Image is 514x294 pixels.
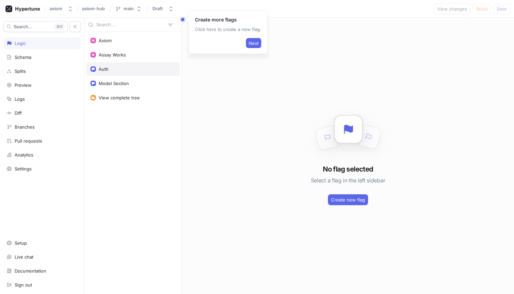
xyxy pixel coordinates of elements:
input: Search... [96,21,165,28]
div: Live chat [15,254,33,260]
div: Branches [15,124,35,130]
div: Auth [99,66,109,72]
div: Diff [15,110,22,116]
div: Logs [15,96,25,102]
a: Documentation [3,265,81,277]
div: K [54,23,65,30]
div: axiom [50,6,62,12]
div: Sign out [15,282,32,288]
div: Analytics [15,152,33,158]
div: Setup [15,240,27,246]
button: Save [494,3,510,14]
div: View complete tree [99,95,140,100]
h3: No flag selected [323,164,373,174]
div: Schema [15,54,31,60]
div: Pull requests [15,138,42,144]
span: axiom-hub [82,6,105,11]
div: Logic [15,40,26,46]
div: Preview [15,82,32,88]
div: main [123,6,134,12]
div: Documentation [15,268,46,274]
button: View changes [434,3,470,14]
span: Create new flag [331,198,365,202]
button: main [113,3,145,14]
span: Reset [476,7,488,11]
h5: Select a flag in the left sidebar [311,174,385,186]
div: Draft [152,6,163,12]
button: axiom [47,3,76,14]
span: View changes [437,7,467,11]
div: Splits [15,68,26,74]
button: Draft [150,3,177,14]
div: Settings [15,166,32,171]
button: Create new flag [328,194,368,205]
span: Search... [14,24,32,29]
button: Reset [473,3,491,14]
div: Model Section [99,81,129,86]
div: Axiom [99,38,112,43]
div: Assay Works [99,52,126,58]
span: Save [497,7,507,11]
button: Search...K [3,21,68,32]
